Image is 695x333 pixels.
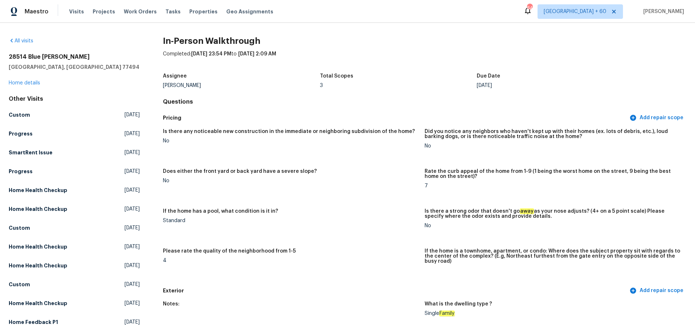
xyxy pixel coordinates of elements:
[125,300,140,307] span: [DATE]
[125,224,140,232] span: [DATE]
[125,149,140,156] span: [DATE]
[631,286,683,295] span: Add repair scope
[163,178,419,183] div: No
[9,300,67,307] h5: Home Health Checkup
[125,187,140,194] span: [DATE]
[425,209,681,219] h5: Is there a strong odor that doesn't go as your nose adjusts? (4+ on a 5 point scale) Please speci...
[125,243,140,250] span: [DATE]
[9,221,140,234] a: Custom[DATE]
[125,205,140,213] span: [DATE]
[9,278,140,291] a: Custom[DATE]
[163,114,628,122] h5: Pricing
[9,63,140,71] h5: [GEOGRAPHIC_DATA], [GEOGRAPHIC_DATA] 77494
[69,8,84,15] span: Visits
[163,74,187,79] h5: Assignee
[163,218,419,223] div: Standard
[9,319,58,326] h5: Home Feedback P1
[93,8,115,15] span: Projects
[238,51,276,57] span: [DATE] 2:09 AM
[163,169,317,174] h5: Does either the front yard or back yard have a severe slope?
[9,108,140,121] a: Custom[DATE]
[163,129,415,134] h5: Is there any noticeable new construction in the immediate or neighboring subdivision of the home?
[527,4,532,12] div: 646
[163,287,628,295] h5: Exterior
[9,224,30,232] h5: Custom
[477,83,634,88] div: [DATE]
[25,8,49,15] span: Maestro
[425,223,681,228] div: No
[9,146,140,159] a: SmartRent Issue[DATE]
[628,284,686,297] button: Add repair scope
[125,130,140,137] span: [DATE]
[640,8,684,15] span: [PERSON_NAME]
[9,203,140,216] a: Home Health Checkup[DATE]
[163,98,686,105] h4: Questions
[631,113,683,122] span: Add repair scope
[9,187,67,194] h5: Home Health Checkup
[425,143,681,149] div: No
[9,80,40,86] a: Home details
[163,209,278,214] h5: If the home has a pool, what condition is it in?
[163,83,320,88] div: [PERSON_NAME]
[9,243,67,250] h5: Home Health Checkup
[9,149,52,156] h5: SmartRent Issue
[163,37,686,45] h2: In-Person Walkthrough
[320,83,477,88] div: 3
[125,281,140,288] span: [DATE]
[125,168,140,175] span: [DATE]
[425,301,492,307] h5: What is the dwelling type ?
[9,168,33,175] h5: Progress
[628,111,686,125] button: Add repair scope
[425,183,681,188] div: 7
[9,130,33,137] h5: Progress
[9,127,140,140] a: Progress[DATE]
[9,316,140,329] a: Home Feedback P1[DATE]
[125,262,140,269] span: [DATE]
[439,311,455,316] em: Family
[425,311,681,316] div: Single
[226,8,273,15] span: Geo Assignments
[9,38,33,43] a: All visits
[189,8,218,15] span: Properties
[125,319,140,326] span: [DATE]
[163,249,296,254] h5: Please rate the quality of the neighborhood from 1-5
[9,262,67,269] h5: Home Health Checkup
[9,95,140,103] div: Other Visits
[9,205,67,213] h5: Home Health Checkup
[163,301,180,307] h5: Notes:
[425,129,681,139] h5: Did you notice any neighbors who haven't kept up with their homes (ex. lots of debris, etc.), lou...
[163,50,686,69] div: Completed: to
[163,258,419,263] div: 4
[544,8,606,15] span: [GEOGRAPHIC_DATA] + 60
[165,9,181,14] span: Tasks
[124,8,157,15] span: Work Orders
[9,165,140,178] a: Progress[DATE]
[9,53,140,61] h2: 28514 Blue [PERSON_NAME]
[9,259,140,272] a: Home Health Checkup[DATE]
[163,138,419,143] div: No
[425,249,681,264] h5: If the home is a townhome, apartment, or condo: Where does the subject property sit with regards ...
[125,111,140,118] span: [DATE]
[9,297,140,310] a: Home Health Checkup[DATE]
[9,240,140,253] a: Home Health Checkup[DATE]
[9,111,30,118] h5: Custom
[9,281,30,288] h5: Custom
[425,169,681,179] h5: Rate the curb appeal of the home from 1-9 (1 being the worst home on the street, 9 being the best...
[191,51,231,57] span: [DATE] 23:54 PM
[520,208,534,214] em: away
[320,74,353,79] h5: Total Scopes
[9,184,140,197] a: Home Health Checkup[DATE]
[477,74,500,79] h5: Due Date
